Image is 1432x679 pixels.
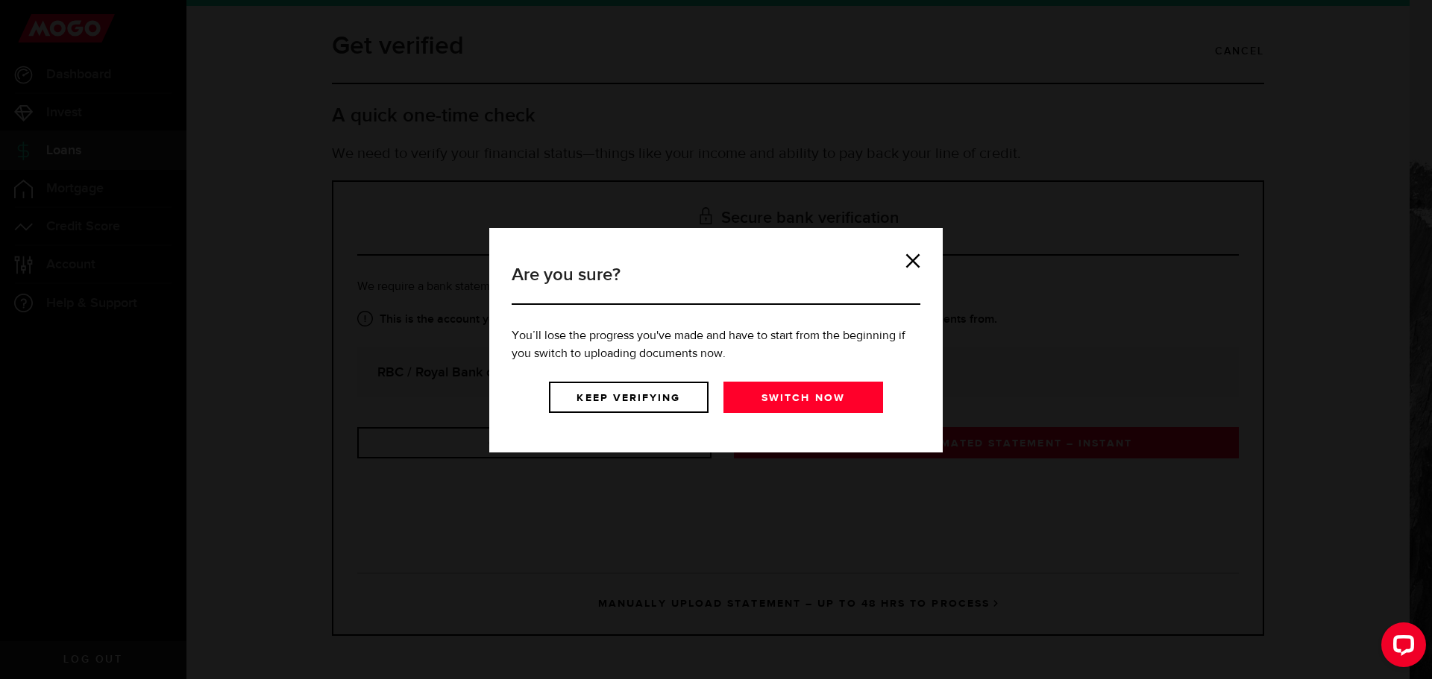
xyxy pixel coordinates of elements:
[512,262,920,305] h3: Are you sure?
[512,327,920,363] p: You’ll lose the progress you've made and have to start from the beginning if you switch to upload...
[1369,616,1432,679] iframe: LiveChat chat widget
[723,382,883,413] a: Switch now
[549,382,709,413] a: Keep verifying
